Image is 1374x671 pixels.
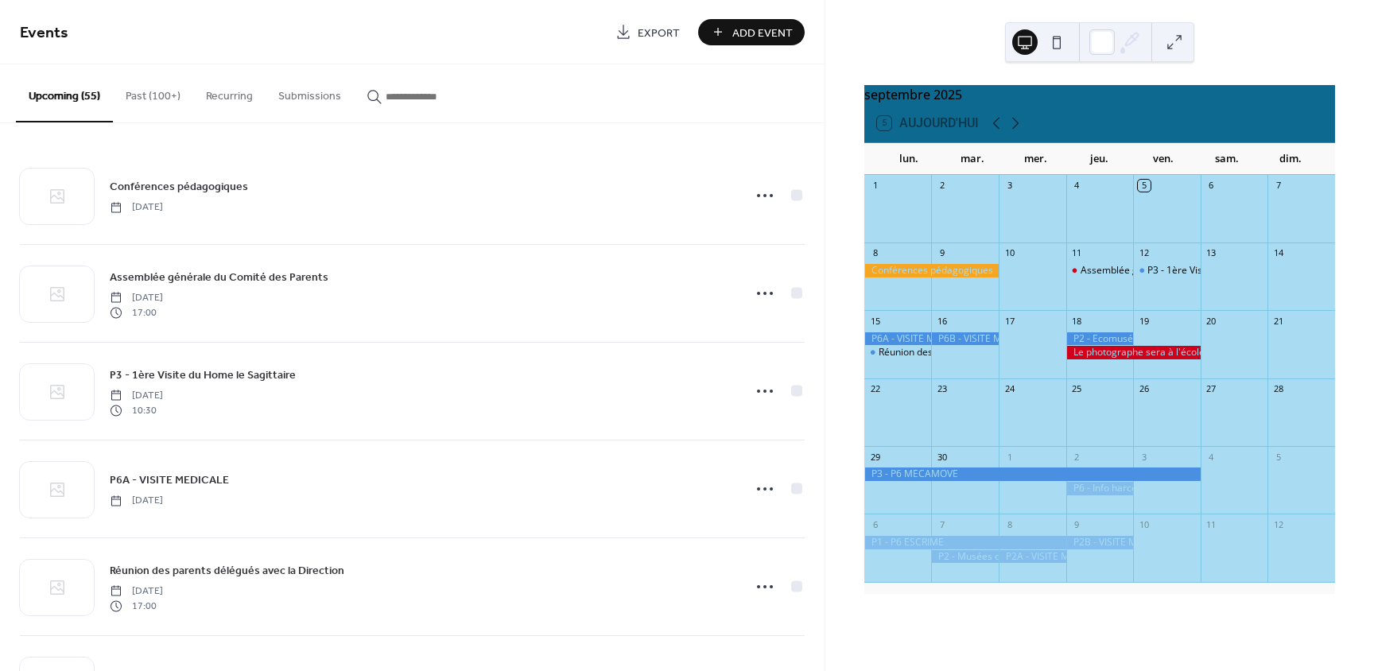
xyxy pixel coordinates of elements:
[1259,143,1322,175] div: dim.
[110,403,163,417] span: 10:30
[1205,383,1217,395] div: 27
[869,247,881,259] div: 8
[1071,518,1083,530] div: 9
[1068,143,1131,175] div: jeu.
[869,518,881,530] div: 6
[1003,247,1015,259] div: 10
[936,518,948,530] div: 7
[869,451,881,463] div: 29
[1205,180,1217,192] div: 6
[1066,264,1134,277] div: Assemblée générale du Comité des Parents
[869,383,881,395] div: 22
[110,179,248,196] span: Conférences pédagogiques
[110,471,229,489] a: P6A - VISITE MEDICALE
[1272,518,1284,530] div: 12
[110,389,163,403] span: [DATE]
[1003,451,1015,463] div: 1
[110,599,163,613] span: 17:00
[1272,247,1284,259] div: 14
[604,19,692,45] a: Export
[864,536,1066,549] div: P1 - P6 ESCRIME
[110,472,229,489] span: P6A - VISITE MEDICALE
[936,180,948,192] div: 2
[936,451,948,463] div: 30
[1272,451,1284,463] div: 5
[1205,247,1217,259] div: 13
[931,332,999,346] div: P6B - VISITE MEDICALE
[1205,451,1217,463] div: 4
[1138,518,1150,530] div: 10
[1066,536,1134,549] div: P2B - VISITE MEDICALE
[1272,315,1284,327] div: 21
[1071,383,1083,395] div: 25
[1138,451,1150,463] div: 3
[1205,315,1217,327] div: 20
[864,85,1335,104] div: septembre 2025
[266,64,354,121] button: Submissions
[931,550,999,564] div: P2 - Musées des Beaux-Arts
[110,305,163,320] span: 17:00
[732,25,793,41] span: Add Event
[1147,264,1312,277] div: P3 - 1ère Visite du Home le Sagittaire
[1003,383,1015,395] div: 24
[869,315,881,327] div: 15
[110,561,344,580] a: Réunion des parents délégués avec la Direction
[110,270,328,286] span: Assemblée générale du Comité des Parents
[638,25,680,41] span: Export
[1071,451,1083,463] div: 2
[1195,143,1259,175] div: sam.
[110,494,163,508] span: [DATE]
[941,143,1004,175] div: mar.
[110,584,163,599] span: [DATE]
[1081,264,1275,277] div: Assemblée générale du Comité des Parents
[110,367,296,384] span: P3 - 1ère Visite du Home le Sagittaire
[110,177,248,196] a: Conférences pédagogiques
[999,550,1066,564] div: P2A - VISITE MEDICALE
[936,315,948,327] div: 16
[110,563,344,580] span: Réunion des parents délégués avec la Direction
[936,383,948,395] div: 23
[1138,180,1150,192] div: 5
[1272,383,1284,395] div: 28
[1138,383,1150,395] div: 26
[1205,518,1217,530] div: 11
[1003,518,1015,530] div: 8
[113,64,193,121] button: Past (100+)
[1138,247,1150,259] div: 12
[1131,143,1195,175] div: ven.
[879,346,1089,359] div: Réunion des parents délégués avec la Direction
[864,332,932,346] div: P6A - VISITE MEDICALE
[698,19,805,45] button: Add Event
[1003,180,1015,192] div: 3
[1071,247,1083,259] div: 11
[193,64,266,121] button: Recurring
[20,17,68,48] span: Events
[110,200,163,215] span: [DATE]
[1138,315,1150,327] div: 19
[864,467,1201,481] div: P3 - P6 MECAMOVE
[864,346,932,359] div: Réunion des parents délégués avec la Direction
[877,143,941,175] div: lun.
[110,366,296,384] a: P3 - 1ère Visite du Home le Sagittaire
[1071,180,1083,192] div: 4
[1066,332,1134,346] div: P2 - Ecomusée
[936,247,948,259] div: 9
[110,291,163,305] span: [DATE]
[864,264,999,277] div: Conférences pédagogiques
[1272,180,1284,192] div: 7
[1066,482,1134,495] div: P6 - Info harcèlement
[110,268,328,286] a: Assemblée générale du Comité des Parents
[1066,346,1201,359] div: Le photographe sera à l'école.
[869,180,881,192] div: 1
[1003,315,1015,327] div: 17
[16,64,113,122] button: Upcoming (55)
[1004,143,1068,175] div: mer.
[1071,315,1083,327] div: 18
[1133,264,1201,277] div: P3 - 1ère Visite du Home le Sagittaire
